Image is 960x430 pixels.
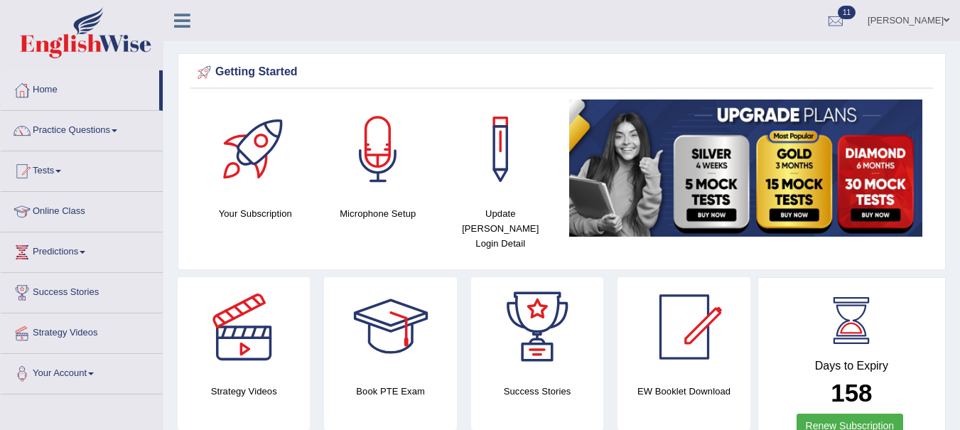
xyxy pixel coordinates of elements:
[446,206,555,251] h4: Update [PERSON_NAME] Login Detail
[201,206,310,221] h4: Your Subscription
[1,70,159,106] a: Home
[1,273,163,308] a: Success Stories
[1,313,163,349] a: Strategy Videos
[838,6,856,19] span: 11
[617,384,750,399] h4: EW Booklet Download
[831,379,872,407] b: 158
[1,354,163,389] a: Your Account
[324,206,433,221] h4: Microphone Setup
[1,232,163,268] a: Predictions
[194,62,929,83] div: Getting Started
[324,384,456,399] h4: Book PTE Exam
[178,384,310,399] h4: Strategy Videos
[471,384,603,399] h4: Success Stories
[569,100,923,237] img: small5.jpg
[1,111,163,146] a: Practice Questions
[774,360,929,372] h4: Days to Expiry
[1,151,163,187] a: Tests
[1,192,163,227] a: Online Class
